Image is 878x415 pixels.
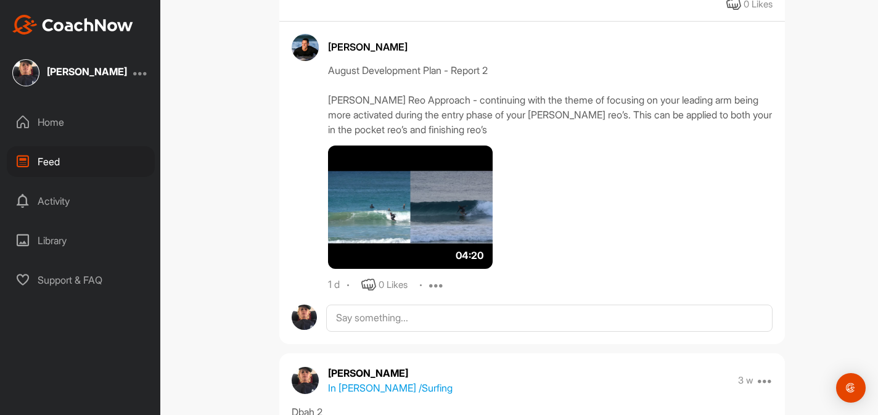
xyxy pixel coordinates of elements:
img: square_c24872b984efb0c36c326f660b8e71ca.jpg [12,59,39,86]
div: 1 d [328,279,340,291]
p: [PERSON_NAME] [328,366,453,380]
div: Library [7,225,155,256]
div: Feed [7,146,155,177]
img: media [328,146,493,269]
div: 0 Likes [379,278,408,292]
div: Activity [7,186,155,216]
img: CoachNow [12,15,133,35]
div: [PERSON_NAME] [328,39,773,54]
img: avatar [292,305,317,330]
div: Home [7,107,155,138]
p: In [PERSON_NAME] / Surfing [328,380,453,395]
p: 3 w [738,374,753,387]
div: [PERSON_NAME] [47,67,127,76]
img: avatar [292,367,319,394]
span: 04:20 [456,248,483,263]
div: Open Intercom Messenger [836,373,866,403]
div: August Development Plan - Report 2 [PERSON_NAME] Reo Approach - continuing with the theme of focu... [328,63,773,137]
img: avatar [292,34,319,61]
div: Support & FAQ [7,265,155,295]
